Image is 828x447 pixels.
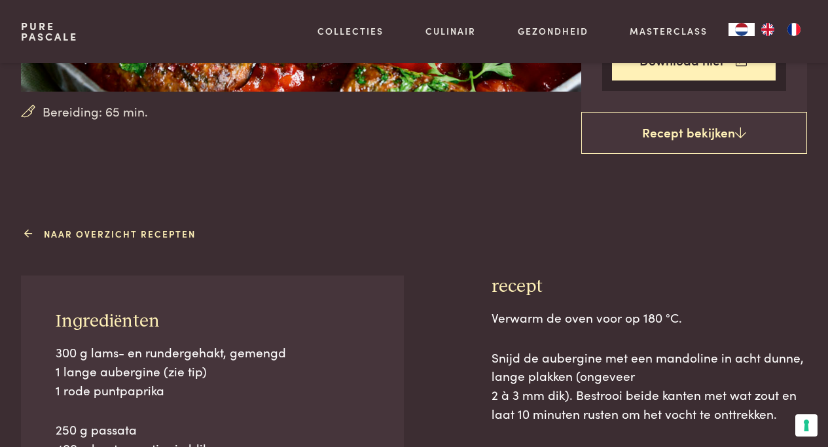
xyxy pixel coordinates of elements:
span: Snijd de aubergine met een mandoline in acht dunne, lange plakken (ongeveer [492,348,804,385]
span: Verwarm de oven voor op 180 °C. [492,308,682,326]
div: Language [729,23,755,36]
a: EN [755,23,781,36]
span: 1 lange aubergine (zie tip) [56,362,207,380]
a: Culinair [425,24,476,38]
ul: Language list [755,23,807,36]
span: 300 g lams- en rundergehakt, gemengd [56,343,286,361]
a: Recept bekijken [581,112,808,154]
span: Bereiding: 65 min. [43,102,148,121]
h3: recept [492,276,807,298]
a: Collecties [317,24,384,38]
a: FR [781,23,807,36]
button: Uw voorkeuren voor toestemming voor trackingtechnologieën [795,414,818,437]
a: PurePascale [21,21,78,42]
aside: Language selected: Nederlands [729,23,807,36]
span: Ingrediënten [56,312,160,331]
a: Gezondheid [518,24,588,38]
span: 1 rode puntpaprika [56,381,164,399]
span: 250 g passata [56,420,137,438]
span: 2 à 3 mm dik). Bestrooi beide kanten met wat zout en laat 10 minuten rusten om het vocht te ontt... [492,385,797,422]
a: Masterclass [630,24,708,38]
a: NL [729,23,755,36]
a: Naar overzicht recepten [28,227,196,241]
